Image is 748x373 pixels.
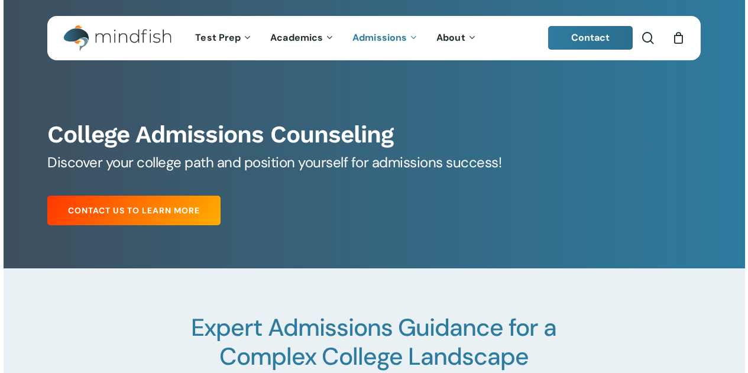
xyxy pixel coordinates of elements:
[47,120,393,148] b: College Admissions Counseling
[352,31,407,44] span: Admissions
[270,31,323,44] span: Academics
[261,33,344,43] a: Academics
[47,153,501,171] span: Discover your college path and position yourself for admissions success!
[186,16,485,60] nav: Main Menu
[195,31,241,44] span: Test Prep
[191,312,556,372] span: Expert Admissions Guidance for a Complex College Landscape
[672,31,685,44] a: Cart
[428,33,486,43] a: About
[47,16,701,60] header: Main Menu
[344,33,428,43] a: Admissions
[68,205,200,216] span: Contact Us to Learn More
[571,31,610,44] span: Contact
[186,33,261,43] a: Test Prep
[47,196,221,225] a: Contact Us to Learn More
[548,26,633,50] a: Contact
[436,31,465,44] span: About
